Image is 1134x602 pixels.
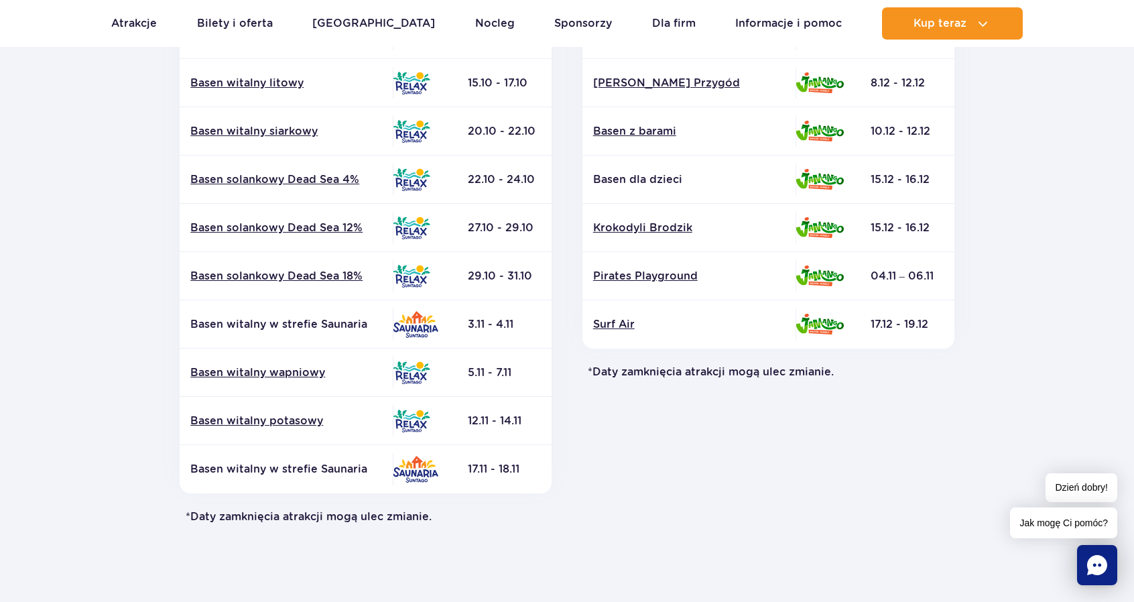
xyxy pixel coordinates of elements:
a: Basen z barami [593,124,785,139]
td: 22.10 - 24.10 [457,156,552,204]
span: Kup teraz [913,17,966,29]
td: 04.11 – 06.11 [860,252,954,300]
img: Relax [393,72,430,95]
a: Sponsorzy [554,7,612,40]
a: Krokodyli Brodzik [593,221,785,235]
img: Saunaria [393,311,438,338]
a: Nocleg [475,7,515,40]
img: Relax [393,361,430,384]
button: Kup teraz [882,7,1023,40]
a: Basen witalny wapniowy [190,365,382,380]
a: Surf Air [593,317,785,332]
a: Atrakcje [111,7,157,40]
td: 5.11 - 7.11 [457,349,552,397]
p: Basen witalny w strefie Saunaria [190,317,382,332]
a: [PERSON_NAME] Przygód [593,76,785,91]
td: 17.12 - 19.12 [860,300,954,349]
a: Bilety i oferta [197,7,273,40]
a: Basen solankowy Dead Sea 18% [190,269,382,284]
p: Basen dla dzieci [593,172,785,187]
img: Jamango [796,121,844,141]
td: 15.12 - 16.12 [860,204,954,252]
img: Jamango [796,265,844,286]
a: Basen witalny siarkowy [190,124,382,139]
a: Basen witalny potasowy [190,414,382,428]
span: Dzień dobry! [1046,473,1117,502]
img: Jamango [796,72,844,93]
p: Basen witalny w strefie Saunaria [190,462,382,477]
div: Chat [1077,545,1117,585]
td: 20.10 - 22.10 [457,107,552,156]
a: Basen witalny litowy [190,76,382,91]
p: *Daty zamknięcia atrakcji mogą ulec zmianie. [175,509,558,524]
td: 8.12 - 12.12 [860,59,954,107]
img: Relax [393,120,430,143]
a: Basen solankowy Dead Sea 12% [190,221,382,235]
img: Jamango [796,217,844,238]
img: Relax [393,265,430,288]
td: 15.12 - 16.12 [860,156,954,204]
a: [GEOGRAPHIC_DATA] [312,7,435,40]
img: Relax [393,217,430,239]
a: Informacje i pomoc [735,7,842,40]
td: 27.10 - 29.10 [457,204,552,252]
img: Relax [393,168,430,191]
td: 12.11 - 14.11 [457,397,552,445]
td: 15.10 - 17.10 [457,59,552,107]
td: 10.12 - 12.12 [860,107,954,156]
a: Pirates Playground [593,269,785,284]
img: Saunaria [393,456,438,483]
img: Relax [393,410,430,432]
a: Dla firm [652,7,696,40]
img: Jamango [796,314,844,335]
p: *Daty zamknięcia atrakcji mogą ulec zmianie. [577,365,960,379]
td: 17.11 - 18.11 [457,445,552,493]
img: Jamango [796,169,844,190]
td: 3.11 - 4.11 [457,300,552,349]
td: 29.10 - 31.10 [457,252,552,300]
a: Basen solankowy Dead Sea 4% [190,172,382,187]
span: Jak mogę Ci pomóc? [1010,507,1117,538]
